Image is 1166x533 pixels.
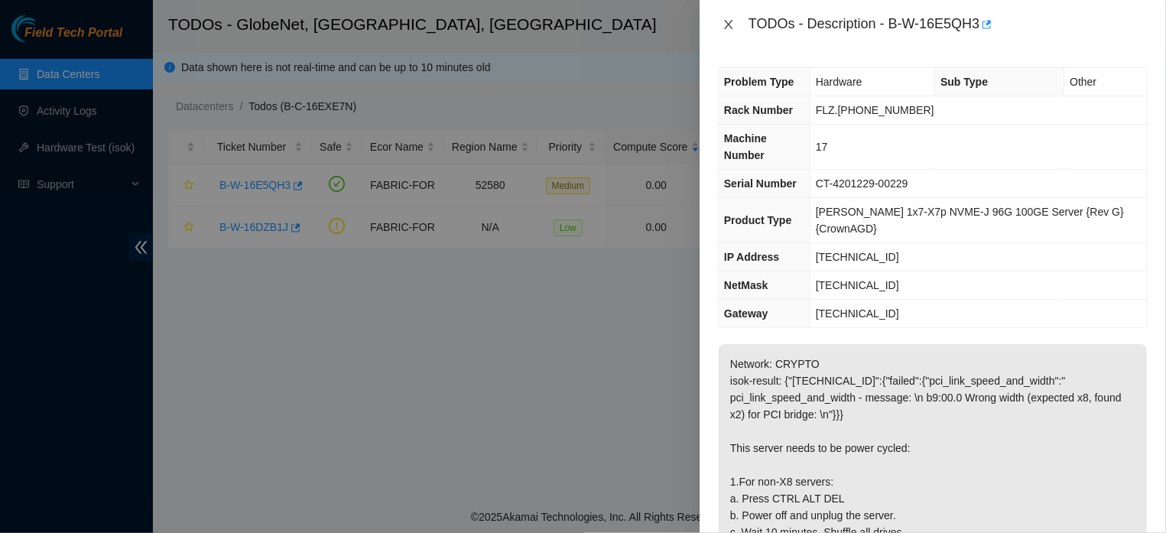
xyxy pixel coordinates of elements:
span: Hardware [816,76,862,88]
span: NetMask [724,279,768,291]
span: Problem Type [724,76,794,88]
span: CT-4201229-00229 [816,177,908,190]
span: [TECHNICAL_ID] [816,279,899,291]
span: Machine Number [724,132,767,161]
span: FLZ.[PHONE_NUMBER] [816,104,934,116]
div: TODOs - Description - B-W-16E5QH3 [749,12,1148,37]
span: Serial Number [724,177,797,190]
span: 17 [816,141,828,153]
span: Product Type [724,214,791,226]
span: close [723,18,735,31]
span: [PERSON_NAME] 1x7-X7p NVME-J 96G 100GE Server {Rev G}{CrownAGD} [816,206,1124,235]
span: Rack Number [724,104,793,116]
button: Close [718,18,739,32]
span: [TECHNICAL_ID] [816,307,899,320]
span: Other [1070,76,1096,88]
span: IP Address [724,251,779,263]
span: Sub Type [940,76,988,88]
span: [TECHNICAL_ID] [816,251,899,263]
span: Gateway [724,307,768,320]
